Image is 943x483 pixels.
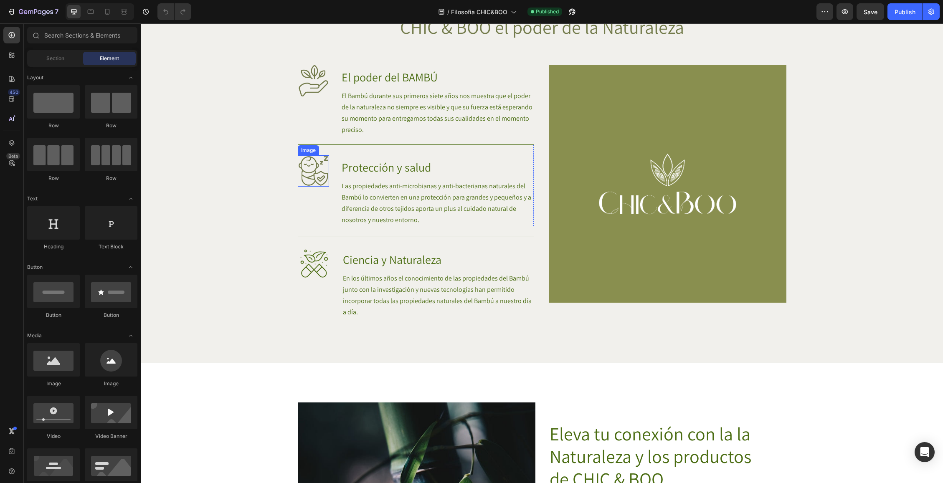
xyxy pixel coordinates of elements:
span: Media [27,332,42,339]
div: Undo/Redo [157,3,191,20]
div: Text Block [85,243,137,250]
div: Row [85,174,137,182]
img: gempages_578119727881126416-64a4a317-401e-45dc-81c1-e78d76256a62.svg [157,224,190,256]
div: Button [27,311,80,319]
p: 7 [55,7,58,17]
span: Text [27,195,38,202]
h3: El poder del BAMBÚ [200,42,393,66]
span: Button [27,263,43,271]
button: 7 [3,3,62,20]
div: Image [27,380,80,387]
span: Toggle open [124,329,137,342]
div: Open Intercom Messenger [915,442,935,462]
p: El Bambú durante sus primeros siete años nos muestra que el poder de la naturaleza no siempre es ... [201,67,392,112]
span: Layout [27,74,43,81]
h3: Protección y salud [200,132,393,156]
div: Image [85,380,137,387]
h2: Eleva tu conexión con la la Naturaleza y los productos de CHIC & BOO [408,398,622,468]
div: Row [85,122,137,129]
h3: Ciencia y Naturaleza [201,224,393,248]
span: Toggle open [124,71,137,84]
div: 450 [8,89,20,96]
button: Save [857,3,884,20]
img: gempages_578119727881126416-3faf9652-5127-402a-822f-6e8ccab8664b.png [157,42,188,73]
button: Publish [887,3,923,20]
input: Search Sections & Elements [27,27,137,43]
div: Row [27,122,80,129]
div: Heading [27,243,80,250]
iframe: Design area [141,23,943,483]
span: / [447,8,449,16]
p: Las propiedades anti-microbianas y anti-bacterianas naturales del Bambú lo convierten en una prot... [201,157,392,202]
span: Toggle open [124,192,137,205]
div: Publish [895,8,915,16]
p: En los últimos años el conocimiento de las propiedades del Bambú junto con la investigación y nue... [202,249,392,294]
div: Row [27,174,80,182]
span: Published [536,8,559,15]
div: Button [85,311,137,319]
span: Toggle open [124,260,137,274]
span: Filosofia CHIC&BOO [451,8,507,16]
img: gempages_578119727881126416-f1770c80-d209-4fe8-b1ca-c8053ef537a9.png [157,132,188,163]
div: Video Banner [85,432,137,440]
span: Element [100,55,119,62]
img: gempages_578119727881126416-714dbcdc-0b86-47b2-975e-2743708f0470.png [408,42,646,279]
div: Video [27,432,80,440]
span: Save [864,8,877,15]
div: Beta [6,153,20,159]
span: Section [46,55,64,62]
div: Image [159,123,177,131]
